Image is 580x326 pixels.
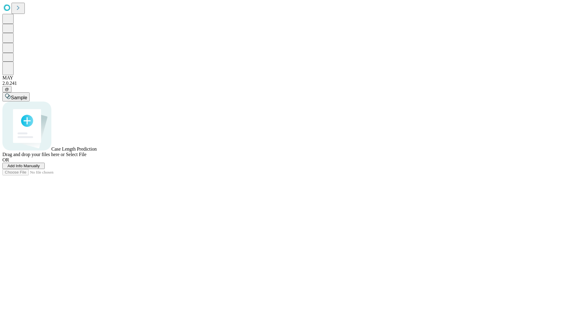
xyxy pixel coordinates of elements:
span: OR [2,157,9,162]
button: Add Info Manually [2,163,45,169]
span: Sample [11,95,27,100]
div: MAY [2,75,578,81]
span: Add Info Manually [8,164,40,168]
div: 2.0.241 [2,81,578,86]
span: @ [5,87,9,91]
span: Drag and drop your files here or [2,152,65,157]
button: @ [2,86,11,92]
span: Select File [66,152,86,157]
button: Sample [2,92,30,101]
span: Case Length Prediction [51,146,97,152]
